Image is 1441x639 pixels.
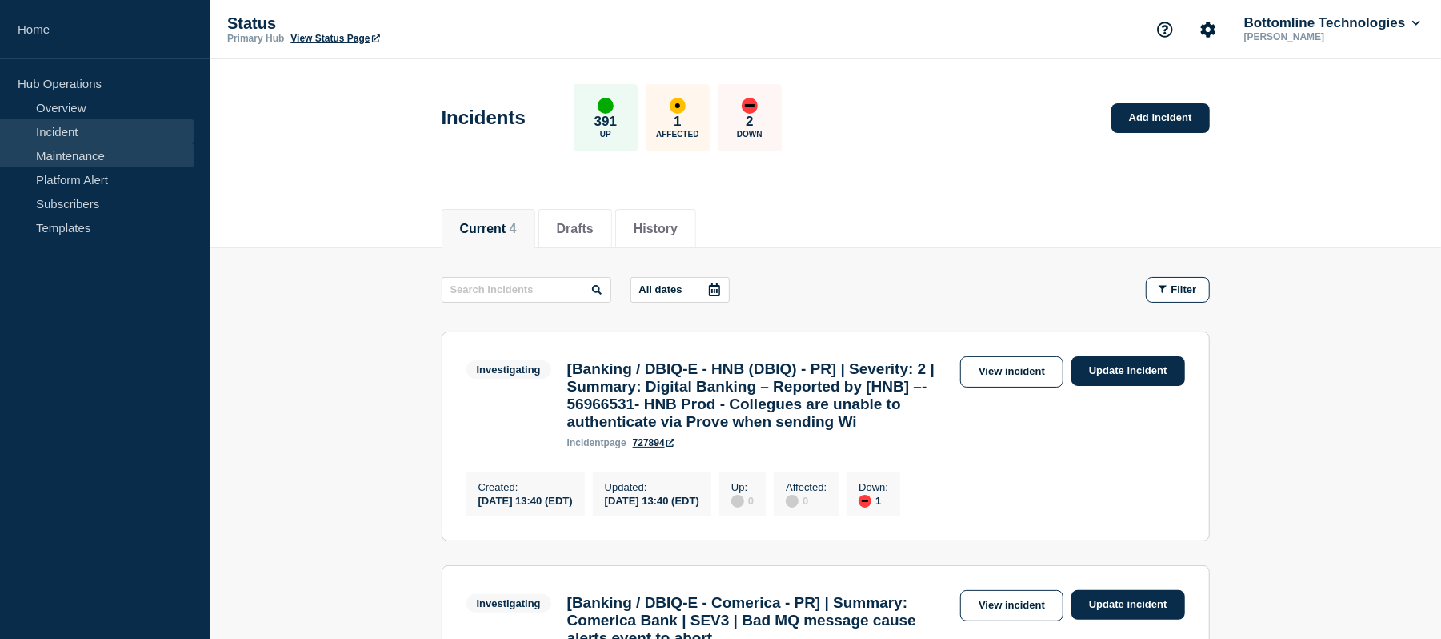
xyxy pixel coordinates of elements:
[737,130,763,139] p: Down
[557,222,594,236] button: Drafts
[1148,13,1182,46] button: Support
[960,590,1063,621] a: View incident
[567,437,604,448] span: incident
[634,222,678,236] button: History
[859,495,871,508] div: down
[656,130,698,139] p: Affected
[1111,103,1210,133] a: Add incident
[1146,277,1210,303] button: Filter
[567,360,952,431] h3: [Banking / DBIQ-E - HNB (DBIQ) - PR] | Severity: 2 | Summary: Digital Banking – Reported by [HNB]...
[674,114,681,130] p: 1
[466,360,551,379] span: Investigating
[786,493,827,508] div: 0
[466,594,551,613] span: Investigating
[605,493,699,507] div: [DATE] 13:40 (EDT)
[731,495,744,508] div: disabled
[1071,590,1185,620] a: Update incident
[786,495,799,508] div: disabled
[639,283,682,295] p: All dates
[594,114,617,130] p: 391
[1191,13,1225,46] button: Account settings
[442,277,611,303] input: Search incidents
[1171,283,1197,295] span: Filter
[290,33,379,44] a: View Status Page
[670,98,686,114] div: affected
[1241,15,1423,31] button: Bottomline Technologies
[598,98,614,114] div: up
[1241,31,1407,42] p: [PERSON_NAME]
[442,106,526,129] h1: Incidents
[460,222,517,236] button: Current 4
[227,14,547,33] p: Status
[746,114,753,130] p: 2
[600,130,611,139] p: Up
[731,481,754,493] p: Up :
[478,493,573,507] div: [DATE] 13:40 (EDT)
[633,437,674,448] a: 727894
[227,33,284,44] p: Primary Hub
[605,481,699,493] p: Updated :
[567,437,626,448] p: page
[960,356,1063,388] a: View incident
[1071,356,1185,386] a: Update incident
[630,277,730,303] button: All dates
[478,481,573,493] p: Created :
[742,98,758,114] div: down
[731,493,754,508] div: 0
[510,222,517,235] span: 4
[786,481,827,493] p: Affected :
[859,481,888,493] p: Down :
[859,493,888,508] div: 1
